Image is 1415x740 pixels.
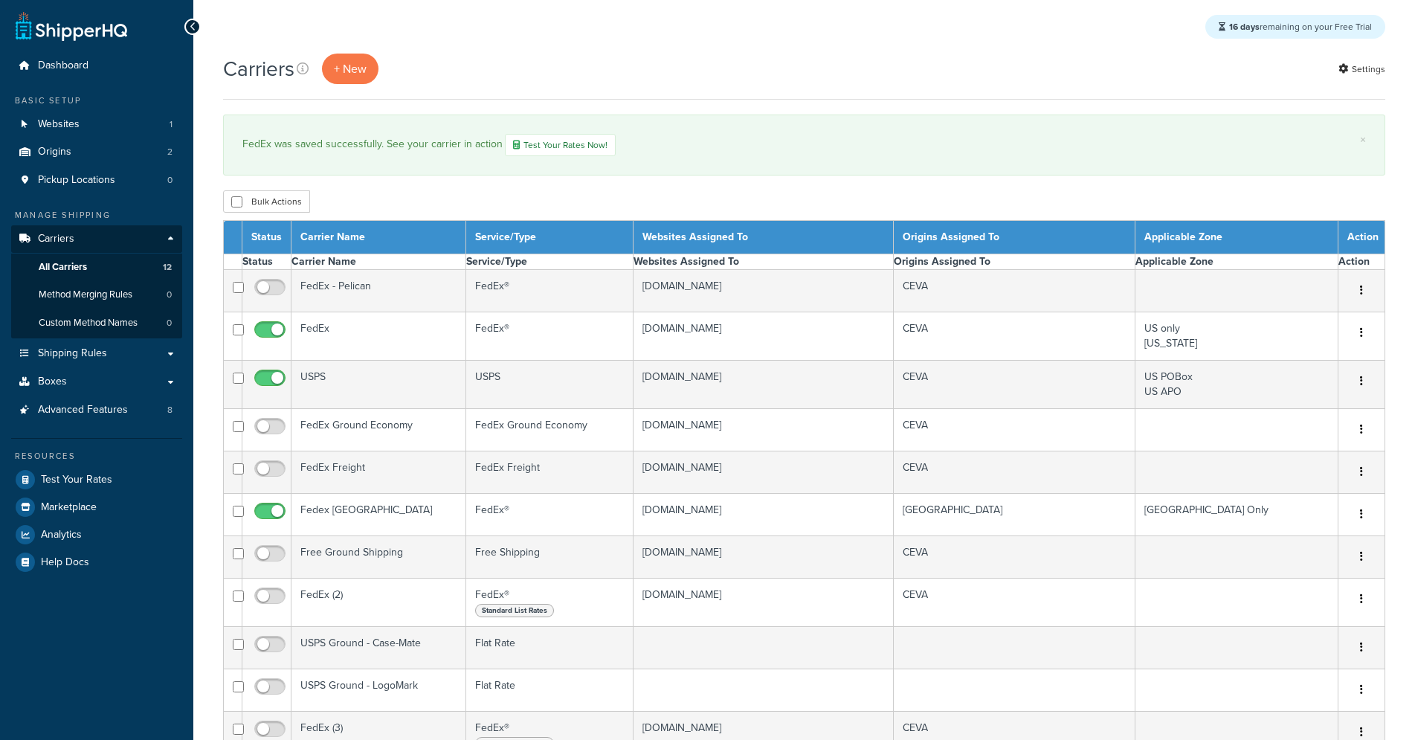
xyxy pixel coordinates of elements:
[38,118,80,131] span: Websites
[223,190,310,213] button: Bulk Actions
[291,254,466,270] th: Carrier Name
[893,579,1135,627] td: CEVA
[1205,15,1385,39] div: remaining on your Free Trial
[38,146,71,158] span: Origins
[11,396,182,424] li: Advanced Features
[39,289,132,301] span: Method Merging Rules
[11,225,182,253] a: Carriers
[11,450,182,463] div: Resources
[39,261,87,274] span: All Carriers
[1229,20,1260,33] strong: 16 days
[466,221,634,254] th: Service/Type
[39,317,138,329] span: Custom Method Names
[291,494,466,536] td: Fedex [GEOGRAPHIC_DATA]
[11,549,182,576] a: Help Docs
[1135,254,1338,270] th: Applicable Zone
[291,451,466,494] td: FedEx Freight
[893,409,1135,451] td: CEVA
[38,59,88,72] span: Dashboard
[1360,134,1366,146] a: ×
[322,54,378,84] a: + New
[11,494,182,521] a: Marketplace
[38,347,107,360] span: Shipping Rules
[11,309,182,337] li: Custom Method Names
[11,521,182,548] a: Analytics
[893,312,1135,361] td: CEVA
[38,376,67,388] span: Boxes
[633,221,893,254] th: Websites Assigned To
[291,221,466,254] th: Carrier Name
[11,167,182,194] li: Pickup Locations
[893,536,1135,579] td: CEVA
[291,627,466,669] td: USPS Ground - Case-Mate
[170,118,173,131] span: 1
[466,312,634,361] td: FedEx®
[41,529,82,541] span: Analytics
[1135,494,1338,536] td: [GEOGRAPHIC_DATA] Only
[223,54,294,83] h1: Carriers
[291,536,466,579] td: Free Ground Shipping
[38,174,115,187] span: Pickup Locations
[893,270,1135,312] td: CEVA
[466,536,634,579] td: Free Shipping
[41,556,89,569] span: Help Docs
[291,361,466,409] td: USPS
[1135,361,1338,409] td: US POBox US APO
[11,52,182,80] a: Dashboard
[291,312,466,361] td: FedEx
[11,209,182,222] div: Manage Shipping
[11,225,182,338] li: Carriers
[11,466,182,493] a: Test Your Rates
[291,669,466,712] td: USPS Ground - LogoMark
[242,254,291,270] th: Status
[167,404,173,416] span: 8
[11,167,182,194] a: Pickup Locations 0
[16,11,127,41] a: ShipperHQ Home
[466,361,634,409] td: USPS
[11,254,182,281] li: All Carriers
[242,221,291,254] th: Status
[242,134,1366,156] div: FedEx was saved successfully. See your carrier in action
[475,604,554,617] span: Standard List Rates
[291,270,466,312] td: FedEx - Pelican
[167,146,173,158] span: 2
[11,111,182,138] li: Websites
[893,451,1135,494] td: CEVA
[466,579,634,627] td: FedEx®
[167,174,173,187] span: 0
[11,94,182,107] div: Basic Setup
[11,309,182,337] a: Custom Method Names 0
[893,494,1135,536] td: [GEOGRAPHIC_DATA]
[633,312,893,361] td: [DOMAIN_NAME]
[633,361,893,409] td: [DOMAIN_NAME]
[11,368,182,396] a: Boxes
[466,451,634,494] td: FedEx Freight
[11,254,182,281] a: All Carriers 12
[466,409,634,451] td: FedEx Ground Economy
[633,254,893,270] th: Websites Assigned To
[633,536,893,579] td: [DOMAIN_NAME]
[466,627,634,669] td: Flat Rate
[41,474,112,486] span: Test Your Rates
[163,261,172,274] span: 12
[41,501,97,514] span: Marketplace
[1135,221,1338,254] th: Applicable Zone
[893,254,1135,270] th: Origins Assigned To
[1338,254,1385,270] th: Action
[11,281,182,309] a: Method Merging Rules 0
[633,579,893,627] td: [DOMAIN_NAME]
[11,340,182,367] li: Shipping Rules
[291,409,466,451] td: FedEx Ground Economy
[633,494,893,536] td: [DOMAIN_NAME]
[11,396,182,424] a: Advanced Features 8
[466,669,634,712] td: Flat Rate
[466,254,634,270] th: Service/Type
[466,494,634,536] td: FedEx®
[291,579,466,627] td: FedEx (2)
